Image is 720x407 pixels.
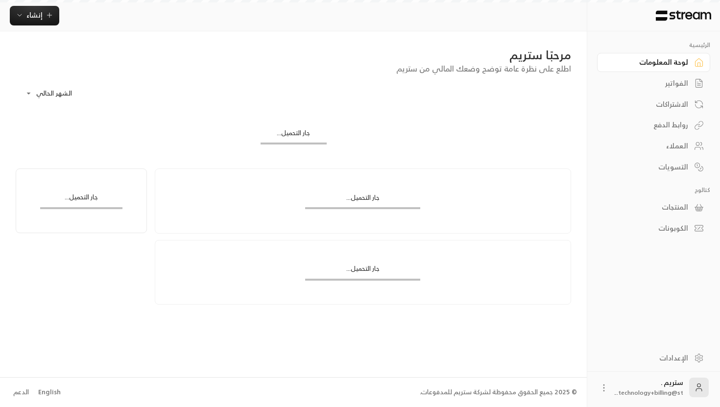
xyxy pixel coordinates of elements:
[38,387,61,397] div: English
[420,387,577,397] div: © 2025 جميع الحقوق محفوظة لشركة ستريم للمدفوعات.
[609,353,688,363] div: الإعدادات
[609,202,688,212] div: المنتجات
[609,78,688,88] div: الفواتير
[396,62,571,75] span: اطلع على نظرة عامة توضح وضعك المالي من ستريم
[615,378,683,397] div: ستريم .
[597,74,710,93] a: الفواتير
[597,137,710,156] a: العملاء
[597,186,710,194] p: كتالوج
[597,198,710,217] a: المنتجات
[597,116,710,135] a: روابط الدفع
[609,120,688,130] div: روابط الدفع
[21,81,94,106] div: الشهر الحالي
[655,10,712,21] img: Logo
[305,193,420,207] div: جار التحميل...
[597,157,710,176] a: التسويات
[615,387,683,398] span: technology+billing@st...
[261,128,327,143] div: جار التحميل...
[597,95,710,114] a: الاشتراكات
[16,47,571,63] div: مرحبًا ستريم
[609,57,688,67] div: لوحة المعلومات
[597,53,710,72] a: لوحة المعلومات
[609,141,688,151] div: العملاء
[10,383,32,401] a: الدعم
[609,162,688,172] div: التسويات
[10,6,59,25] button: إنشاء
[26,9,43,21] span: إنشاء
[597,41,710,49] p: الرئيسية
[609,99,688,109] div: الاشتراكات
[609,223,688,233] div: الكوبونات
[597,348,710,367] a: الإعدادات
[305,264,420,278] div: جار التحميل...
[40,192,123,207] div: جار التحميل...
[597,219,710,238] a: الكوبونات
